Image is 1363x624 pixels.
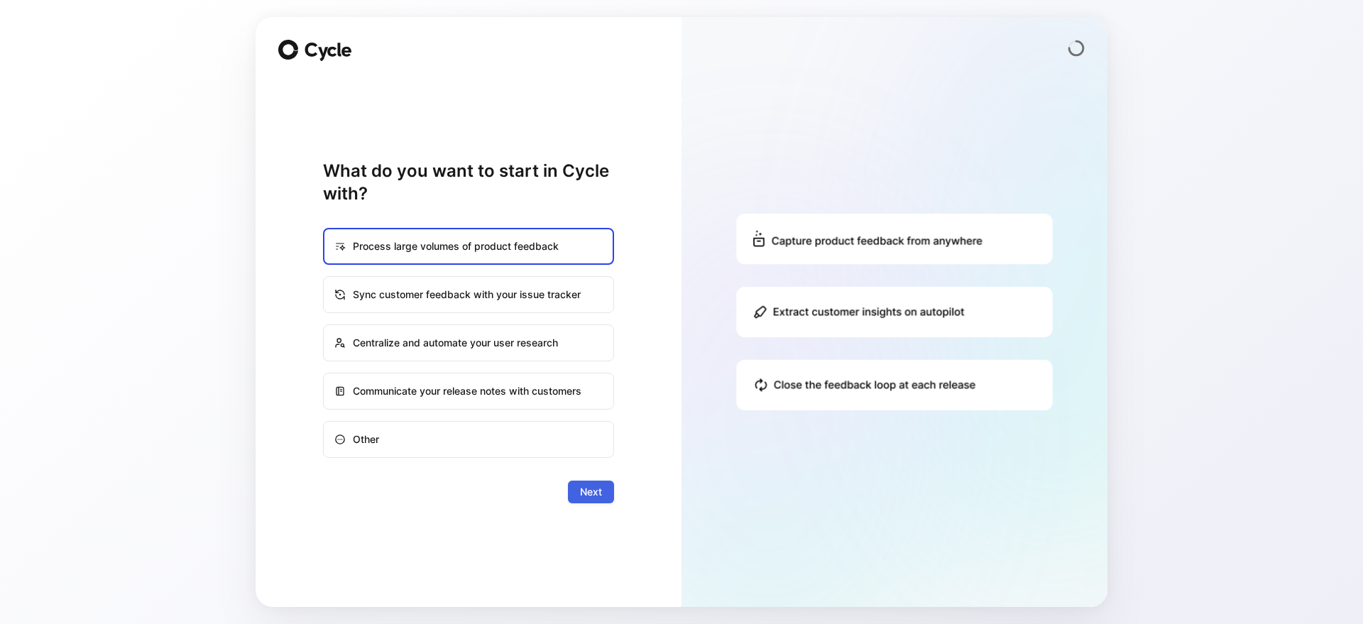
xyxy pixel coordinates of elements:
div: Process large volumes of product feedback [324,229,613,263]
button: Next [568,481,614,503]
img: source.light-CGhO_Yjy.webp [681,17,1107,607]
div: Sync customer feedback with your issue tracker [324,278,613,312]
h1: What do you want to start in Cycle with? [323,160,614,205]
span: Next [580,483,602,500]
div: Communicate your release notes with customers [324,374,613,408]
div: Centralize and automate your user research [324,326,613,360]
div: Other [324,422,613,456]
